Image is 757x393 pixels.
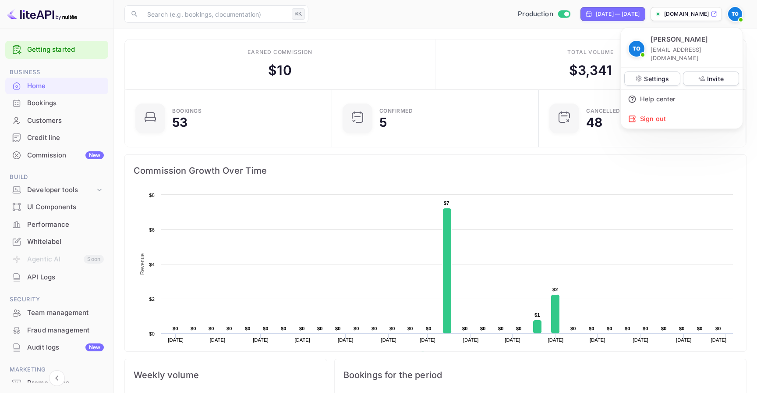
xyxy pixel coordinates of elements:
p: [PERSON_NAME] [651,35,708,45]
img: Tali Oussama [629,41,644,57]
div: Sign out [621,109,743,129]
p: [EMAIL_ADDRESS][DOMAIN_NAME] [651,46,736,62]
div: Help center [621,89,743,109]
p: Settings [644,74,669,83]
p: Invite [707,74,724,83]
